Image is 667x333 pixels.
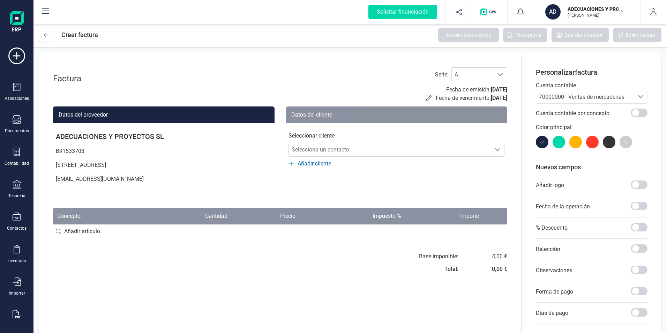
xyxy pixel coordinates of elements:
[419,252,458,261] div: Base imponible:
[492,265,507,273] div: 0,00 €
[10,11,24,34] img: Logo Finanedi
[452,68,494,82] span: A
[53,172,275,186] p: [EMAIL_ADDRESS][DOMAIN_NAME]
[7,225,27,231] div: Contactos
[9,290,25,296] div: Importar
[405,208,483,224] th: Importe
[536,123,647,132] p: Color principal:
[536,224,568,232] p: % Descuento
[444,265,458,273] div: Total:
[536,245,560,253] p: Retención
[288,132,504,140] p: Seleccionar cliente
[542,1,632,23] button: ADADECUACIONES Y PROYECTOS SL[PERSON_NAME]
[5,96,29,101] div: Validaciones
[536,109,609,118] p: Cuenta contable por concepto
[368,5,437,19] div: Solicitar financiación
[53,73,109,84] div: Factura
[289,143,491,157] span: Selecciona un contacto
[436,94,507,102] p: Fecha de vencimiento:
[7,258,26,264] div: Inventario
[53,106,275,123] div: Datos del proveedor
[5,161,29,166] div: Contabilidad
[539,94,624,100] span: 70000000 - Ventas de mercaderías
[300,208,405,224] th: Impuesto %
[552,28,609,42] button: Guardar borrador
[286,106,507,123] div: Datos del cliente
[491,86,507,93] span: [DATE]
[53,129,275,144] p: ADECUACIONES Y PROYECTOS SL
[476,1,503,23] button: Logo de OPS
[61,28,98,42] div: Crear factura
[536,181,564,190] p: Añadir logo
[536,162,647,172] p: Nuevos campos
[360,1,445,23] button: Solicitar financiación
[492,252,507,261] div: 0,00 €
[536,288,573,296] p: Forma de pago
[536,266,572,275] p: Observaciones
[435,71,449,79] label: Serie :
[491,147,504,153] div: Selecciona un contacto
[446,86,507,94] p: Fecha de emisión:
[480,8,499,15] img: Logo de OPS
[53,208,144,224] th: Concepto
[536,81,647,90] p: Cuenta contable
[53,158,275,172] p: [STREET_ADDRESS]
[232,208,300,224] th: Precio
[491,95,507,101] span: [DATE]
[536,309,568,317] p: Días de pago
[438,28,499,42] button: Asociar documentos
[568,6,623,13] p: ADECUACIONES Y PROYECTOS SL
[634,90,647,103] div: Seleccione una cuenta
[545,4,561,20] div: AD
[568,13,623,18] p: [PERSON_NAME]
[53,144,275,158] p: B91533703
[503,28,547,42] button: Vista previa
[144,208,232,224] th: Cantidad
[536,67,647,77] p: Personalizar factura
[613,28,661,42] button: Emitir factura
[8,193,25,199] div: Tesorería
[5,128,29,134] div: Documentos
[298,160,331,168] span: Añadir cliente
[536,202,590,211] p: Fecha de la operación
